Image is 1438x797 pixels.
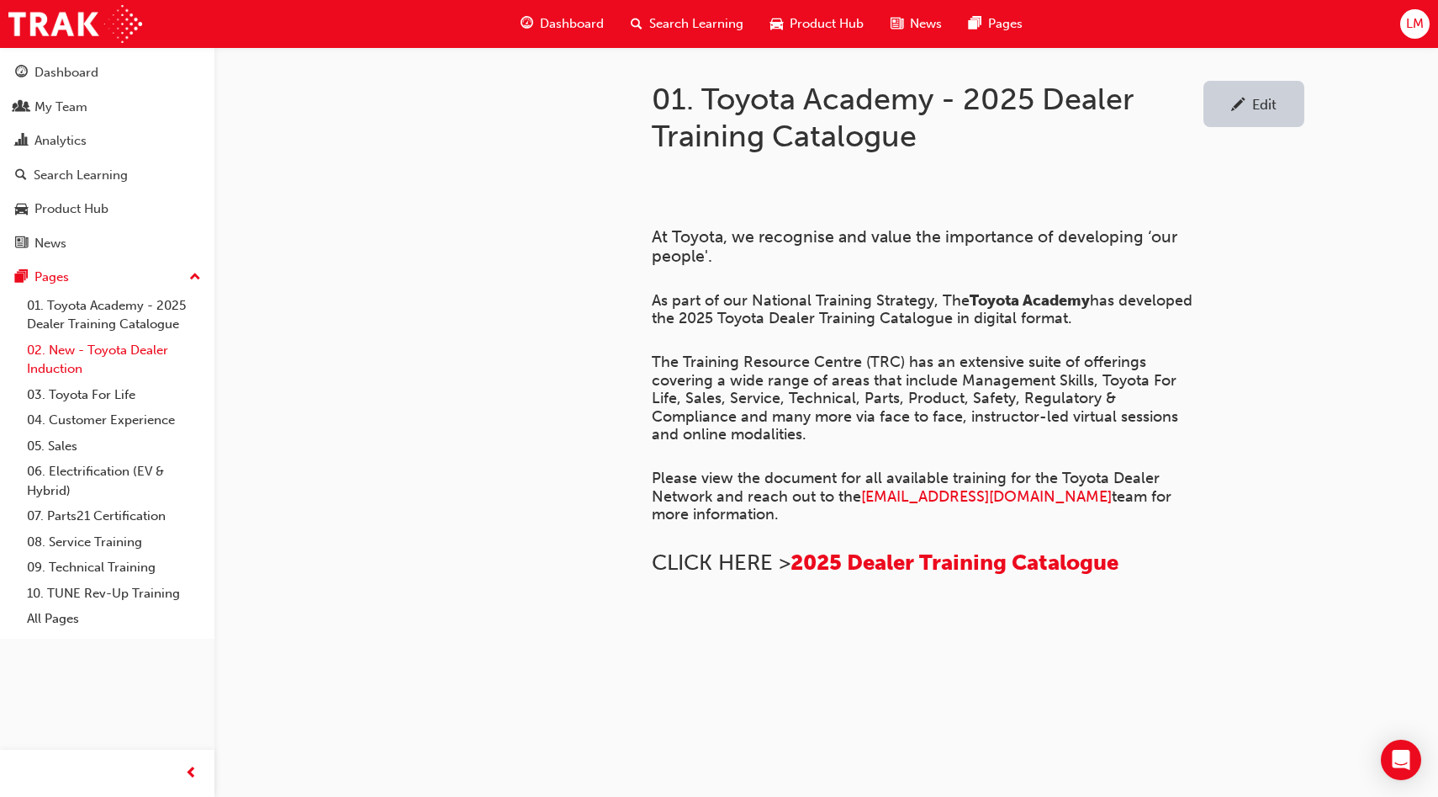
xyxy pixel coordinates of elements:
a: Search Learning [7,160,208,191]
span: car-icon [15,202,28,217]
a: 09. Technical Training [20,555,208,581]
button: LM [1400,9,1430,39]
a: 07. Parts21 Certification [20,503,208,529]
button: DashboardMy TeamAnalyticsSearch LearningProduct HubNews [7,54,208,262]
span: search-icon [15,168,27,183]
div: Pages [34,268,69,287]
div: News [34,234,66,253]
span: Dashboard [540,14,604,34]
a: guage-iconDashboard [507,7,617,41]
span: Please view the document for all available training for the Toyota Dealer Network and reach out t... [652,469,1164,506]
span: guage-icon [15,66,28,81]
span: prev-icon [185,763,198,784]
a: Product Hub [7,194,208,225]
span: search-icon [631,13,642,35]
span: LM [1406,14,1424,34]
div: Product Hub [34,199,108,219]
span: up-icon [189,267,201,289]
a: pages-iconPages [955,7,1036,41]
span: As part of our National Training Strategy, The [652,291,970,310]
span: CLICK HERE > [652,550,790,576]
span: people-icon [15,100,28,115]
a: Edit [1203,81,1304,127]
a: 06. Electrification (EV & Hybrid) [20,459,208,503]
a: News [7,228,208,259]
span: car-icon [770,13,783,35]
span: Toyota Academy [970,291,1090,310]
span: pages-icon [15,270,28,285]
a: 01. Toyota Academy - 2025 Dealer Training Catalogue [20,293,208,337]
a: 08. Service Training [20,529,208,555]
h1: 01. Toyota Academy - 2025 Dealer Training Catalogue [652,81,1203,154]
span: Search Learning [649,14,743,34]
button: Pages [7,262,208,293]
a: search-iconSearch Learning [617,7,757,41]
span: chart-icon [15,134,28,149]
span: At Toyota, we recognise and value the importance of developing ‘our people'. [652,227,1182,266]
span: News [910,14,942,34]
a: My Team [7,92,208,123]
a: 03. Toyota For Life [20,382,208,408]
img: Trak [8,5,142,43]
div: Search Learning [34,166,128,185]
span: The Training Resource Centre (TRC) has an extensive suite of offerings covering a wide range of a... [652,353,1182,444]
div: Edit [1252,96,1277,113]
span: has developed the 2025 Toyota Dealer Training Catalogue in digital format. [652,291,1197,328]
div: My Team [34,98,87,117]
a: news-iconNews [877,7,955,41]
span: news-icon [891,13,903,35]
span: pencil-icon [1231,98,1245,114]
span: Pages [988,14,1023,34]
a: All Pages [20,606,208,632]
span: Product Hub [790,14,864,34]
a: 02. New - Toyota Dealer Induction [20,337,208,382]
a: 04. Customer Experience [20,407,208,433]
span: pages-icon [969,13,981,35]
a: [EMAIL_ADDRESS][DOMAIN_NAME] [861,487,1112,506]
div: Dashboard [34,63,98,82]
a: 10. TUNE Rev-Up Training [20,581,208,607]
div: Open Intercom Messenger [1381,740,1421,780]
a: 05. Sales [20,433,208,460]
a: Dashboard [7,57,208,88]
a: car-iconProduct Hub [757,7,877,41]
div: Analytics [34,131,87,151]
a: 2025 Dealer Training Catalogue [790,550,1118,576]
span: guage-icon [521,13,533,35]
span: team for more information. [652,487,1176,524]
a: Analytics [7,125,208,157]
span: news-icon [15,236,28,252]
